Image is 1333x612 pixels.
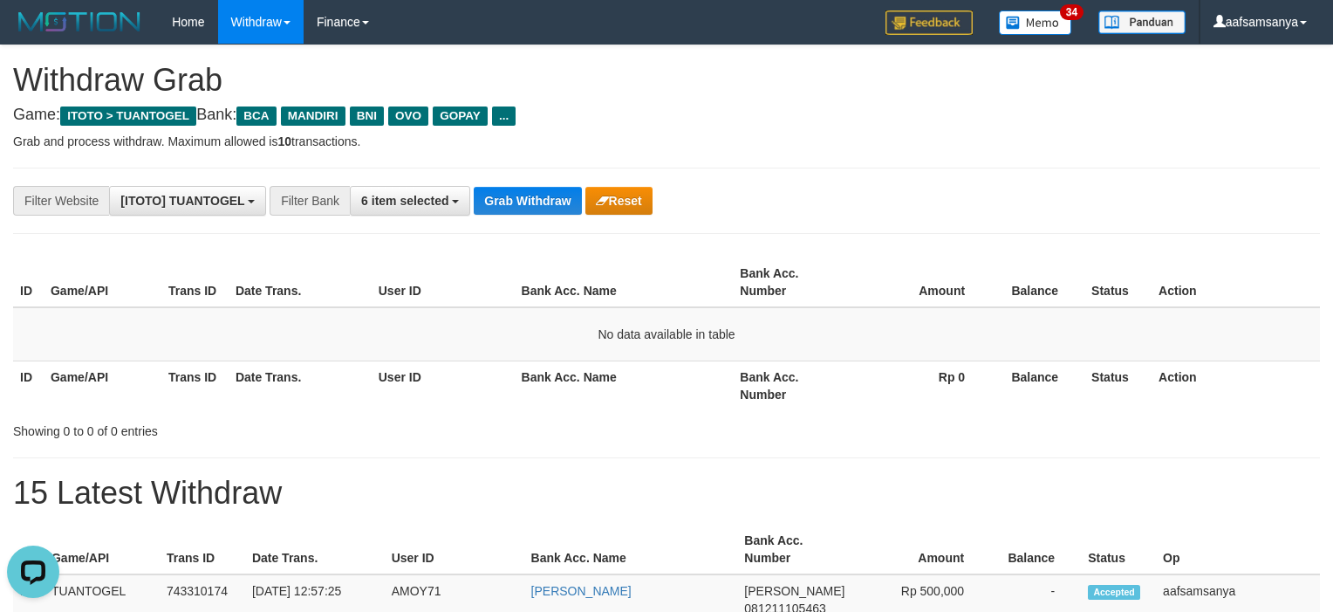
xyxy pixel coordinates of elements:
[161,361,229,410] th: Trans ID
[372,361,515,410] th: User ID
[350,107,384,126] span: BNI
[160,525,245,574] th: Trans ID
[13,133,1320,150] p: Grab and process withdraw. Maximum allowed is transactions.
[13,307,1320,361] td: No data available in table
[853,525,990,574] th: Amount
[1152,361,1320,410] th: Action
[1088,585,1140,600] span: Accepted
[733,361,851,410] th: Bank Acc. Number
[744,584,844,598] span: [PERSON_NAME]
[44,361,161,410] th: Game/API
[236,107,276,126] span: BCA
[991,258,1084,307] th: Balance
[1084,361,1152,410] th: Status
[885,10,973,35] img: Feedback.jpg
[372,258,515,307] th: User ID
[524,525,738,574] th: Bank Acc. Name
[44,525,160,574] th: Game/API
[492,107,516,126] span: ...
[60,107,196,126] span: ITOTO > TUANTOGEL
[13,258,44,307] th: ID
[109,186,266,216] button: [ITOTO] TUANTOGEL
[270,186,350,216] div: Filter Bank
[1098,10,1186,34] img: panduan.png
[350,186,470,216] button: 6 item selected
[120,194,244,208] span: [ITOTO] TUANTOGEL
[474,187,581,215] button: Grab Withdraw
[385,525,524,574] th: User ID
[585,187,653,215] button: Reset
[229,361,372,410] th: Date Trans.
[737,525,853,574] th: Bank Acc. Number
[13,476,1320,511] h1: 15 Latest Withdraw
[13,416,543,440] div: Showing 0 to 0 of 0 entries
[1152,258,1320,307] th: Action
[851,361,991,410] th: Rp 0
[281,107,345,126] span: MANDIRI
[1156,525,1320,574] th: Op
[999,10,1072,35] img: Button%20Memo.svg
[7,7,59,59] button: Open LiveChat chat widget
[515,361,734,410] th: Bank Acc. Name
[44,258,161,307] th: Game/API
[991,361,1084,410] th: Balance
[361,194,448,208] span: 6 item selected
[13,107,1320,124] h4: Game: Bank:
[13,9,146,35] img: MOTION_logo.png
[733,258,851,307] th: Bank Acc. Number
[1081,525,1156,574] th: Status
[515,258,734,307] th: Bank Acc. Name
[277,134,291,148] strong: 10
[990,525,1081,574] th: Balance
[851,258,991,307] th: Amount
[13,186,109,216] div: Filter Website
[388,107,428,126] span: OVO
[13,361,44,410] th: ID
[161,258,229,307] th: Trans ID
[433,107,488,126] span: GOPAY
[13,525,44,574] th: ID
[1060,4,1083,20] span: 34
[531,584,632,598] a: [PERSON_NAME]
[13,63,1320,98] h1: Withdraw Grab
[1084,258,1152,307] th: Status
[245,525,385,574] th: Date Trans.
[229,258,372,307] th: Date Trans.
